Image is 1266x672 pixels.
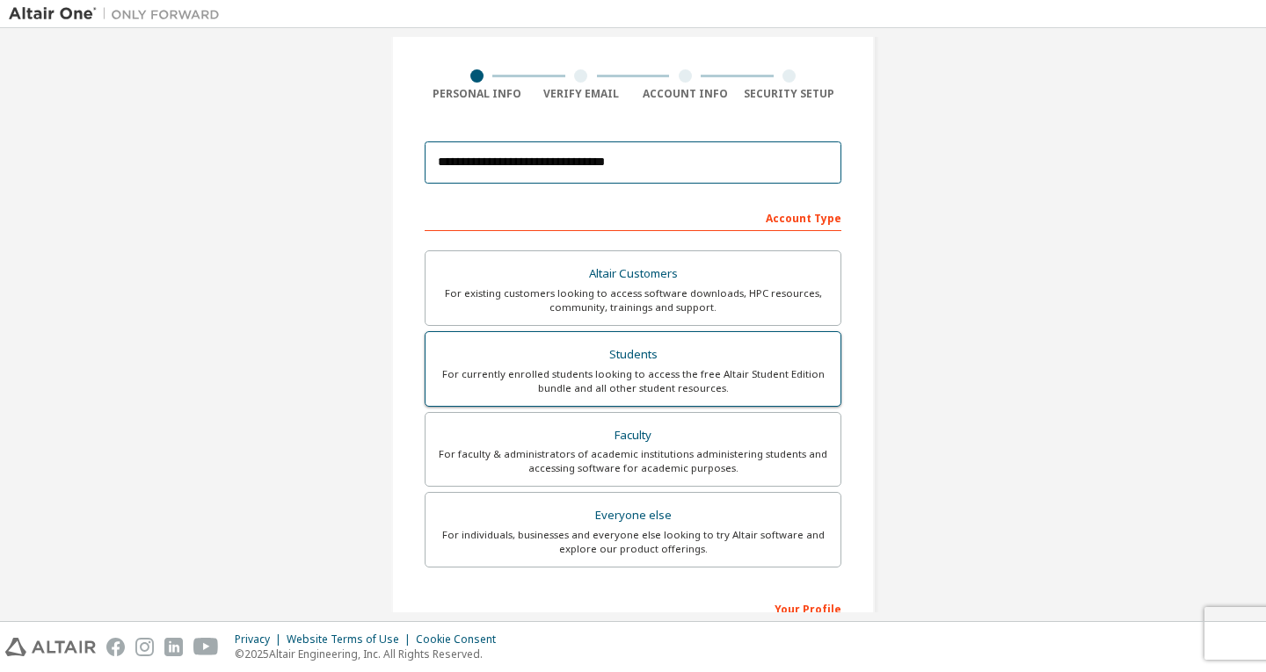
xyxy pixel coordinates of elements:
[164,638,183,656] img: linkedin.svg
[436,367,830,395] div: For currently enrolled students looking to access the free Altair Student Edition bundle and all ...
[9,5,229,23] img: Altair One
[436,343,830,367] div: Students
[436,286,830,314] div: For existing customers looking to access software downloads, HPC resources, community, trainings ...
[235,632,287,647] div: Privacy
[5,638,96,656] img: altair_logo.svg
[436,262,830,286] div: Altair Customers
[425,203,841,231] div: Account Type
[235,647,506,661] p: © 2025 Altair Engineering, Inc. All Rights Reserved.
[436,447,830,475] div: For faculty & administrators of academic institutions administering students and accessing softwa...
[425,87,529,101] div: Personal Info
[106,638,125,656] img: facebook.svg
[416,632,506,647] div: Cookie Consent
[436,528,830,556] div: For individuals, businesses and everyone else looking to try Altair software and explore our prod...
[529,87,634,101] div: Verify Email
[425,594,841,622] div: Your Profile
[436,423,830,448] div: Faculty
[135,638,154,656] img: instagram.svg
[193,638,219,656] img: youtube.svg
[287,632,416,647] div: Website Terms of Use
[738,87,842,101] div: Security Setup
[436,503,830,528] div: Everyone else
[633,87,738,101] div: Account Info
